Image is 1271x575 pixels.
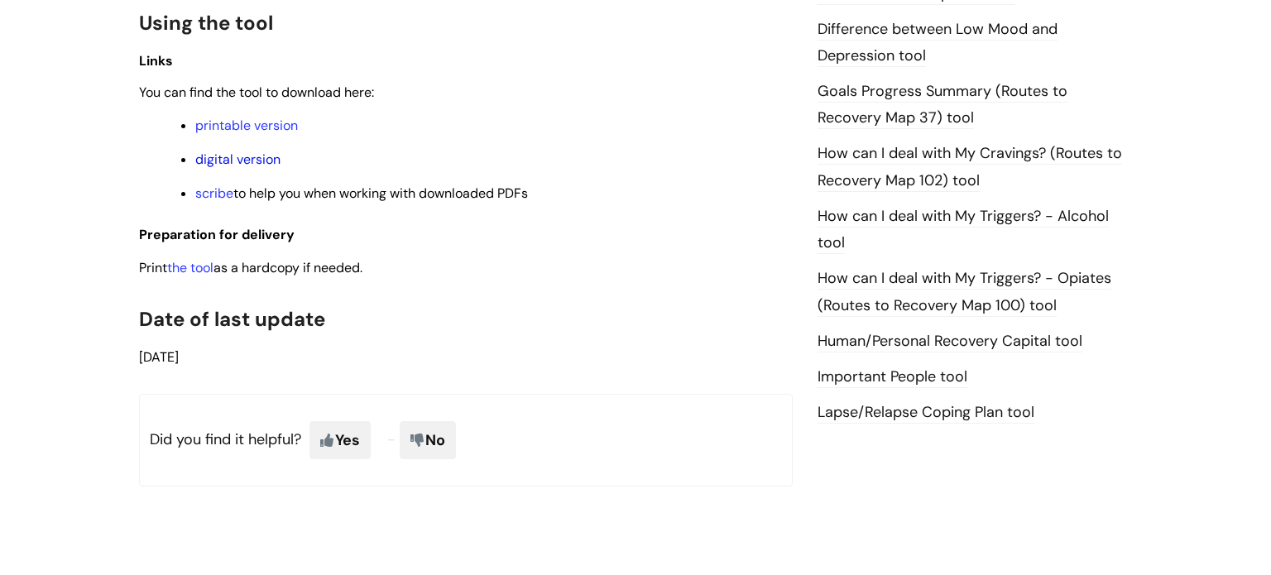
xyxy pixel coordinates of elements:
[139,394,793,486] p: Did you find it helpful?
[818,143,1122,191] a: How can I deal with My Cravings? (Routes to Recovery Map 102) tool
[139,52,173,69] span: Links
[139,306,325,332] span: Date of last update
[400,421,456,459] span: No
[818,81,1067,129] a: Goals Progress Summary (Routes to Recovery Map 37) tool
[818,268,1111,316] a: How can I deal with My Triggers? - Opiates (Routes to Recovery Map 100) tool
[139,10,273,36] span: Using the tool
[818,331,1082,352] a: Human/Personal Recovery Capital tool
[195,117,298,134] a: printable version
[818,402,1034,424] a: Lapse/Relapse Coping Plan tool
[167,259,213,276] a: the tool
[309,421,371,459] span: Yes
[818,367,967,388] a: Important People tool
[195,184,528,202] span: to help you when working with downloaded PDFs
[818,206,1109,254] a: How can I deal with My Triggers? - Alcohol tool
[139,226,295,243] span: Preparation for delivery
[139,259,362,276] span: Print as a hardcopy if needed.
[139,84,374,101] span: You can find the tool to download here:
[139,348,179,366] span: [DATE]
[818,19,1058,67] a: Difference between Low Mood and Depression tool
[195,184,233,202] a: scribe
[195,151,281,168] a: digital version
